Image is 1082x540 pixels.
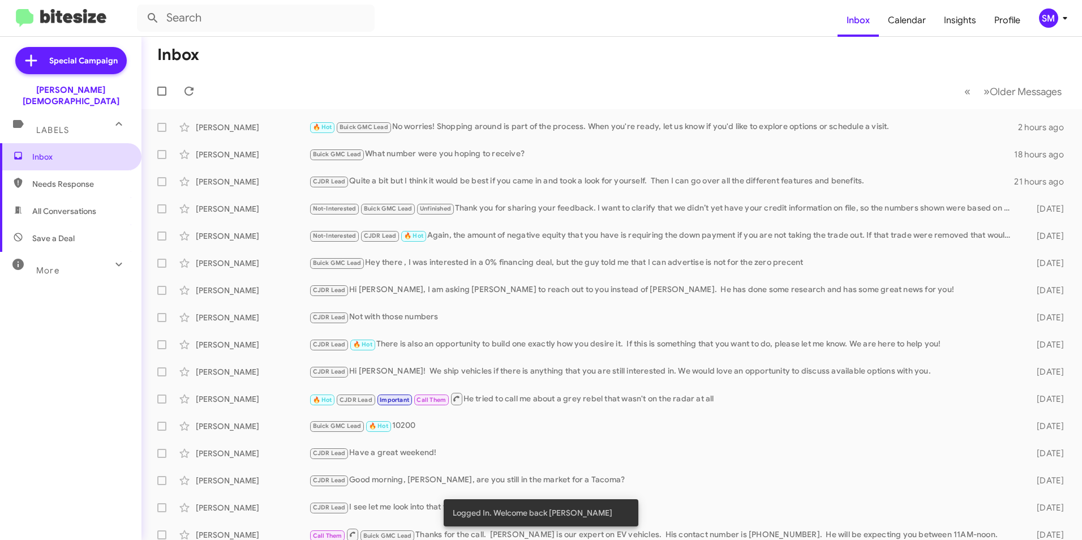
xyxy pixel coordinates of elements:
a: Special Campaign [15,47,127,74]
span: Call Them [417,396,446,404]
div: [DATE] [1019,230,1073,242]
div: [DATE] [1019,448,1073,459]
div: [PERSON_NAME] [196,448,309,459]
span: More [36,265,59,276]
span: Buick GMC Lead [313,259,362,267]
div: Again, the amount of negative equity that you have is requiring the down payment if you are not t... [309,229,1019,242]
div: 2 hours ago [1018,122,1073,133]
div: [DATE] [1019,366,1073,378]
span: Save a Deal [32,233,75,244]
div: Have a great weekend! [309,447,1019,460]
div: I see let me look into that for you. [309,501,1019,514]
span: Needs Response [32,178,128,190]
div: [DATE] [1019,393,1073,405]
span: CJDR Lead [313,341,346,348]
span: CJDR Lead [313,314,346,321]
span: 🔥 Hot [353,341,372,348]
span: 🔥 Hot [369,422,388,430]
button: Previous [958,80,977,103]
span: Older Messages [990,85,1062,98]
div: 18 hours ago [1014,149,1073,160]
div: [PERSON_NAME] [196,475,309,486]
span: CJDR Lead [313,368,346,375]
span: CJDR Lead [364,232,397,239]
span: « [964,84,971,98]
span: Special Campaign [49,55,118,66]
div: What number were you hoping to receive? [309,148,1014,161]
div: Hi [PERSON_NAME], I am asking [PERSON_NAME] to reach out to you instead of [PERSON_NAME]. He has ... [309,284,1019,297]
div: Hi [PERSON_NAME]! We ship vehicles if there is anything that you are still interested in. We woul... [309,365,1019,378]
span: All Conversations [32,205,96,217]
div: [DATE] [1019,421,1073,432]
span: Buick GMC Lead [313,422,362,430]
div: [PERSON_NAME] [196,312,309,323]
div: 10200 [309,419,1019,432]
a: Calendar [879,4,935,37]
div: [PERSON_NAME] [196,421,309,432]
span: 🔥 Hot [313,396,332,404]
div: 21 hours ago [1014,176,1073,187]
nav: Page navigation example [958,80,1068,103]
span: Buick GMC Lead [340,123,388,131]
button: SM [1029,8,1070,28]
span: Buick GMC Lead [364,205,413,212]
span: 🔥 Hot [404,232,423,239]
span: » [984,84,990,98]
div: [PERSON_NAME] [196,339,309,350]
div: [PERSON_NAME] [196,502,309,513]
h1: Inbox [157,46,199,64]
div: Hey there , I was interested in a 0% financing deal, but the guy told me that I can advertise is ... [309,256,1019,269]
div: [PERSON_NAME] [196,230,309,242]
span: Important [380,396,409,404]
div: He tried to call me about a grey rebel that wasn't on the radar at all [309,392,1019,406]
span: Inbox [32,151,128,162]
div: [PERSON_NAME] [196,176,309,187]
span: CJDR Lead [340,396,372,404]
div: [PERSON_NAME] [196,122,309,133]
div: [DATE] [1019,312,1073,323]
div: [PERSON_NAME] [196,393,309,405]
span: CJDR Lead [313,477,346,484]
a: Inbox [838,4,879,37]
div: [DATE] [1019,285,1073,296]
button: Next [977,80,1068,103]
div: Good morning, [PERSON_NAME], are you still in the market for a Tacoma? [309,474,1019,487]
span: CJDR Lead [313,504,346,511]
div: [PERSON_NAME] [196,258,309,269]
a: Insights [935,4,985,37]
a: Profile [985,4,1029,37]
div: Thank you for sharing your feedback. I want to clarify that we didn’t yet have your credit inform... [309,202,1019,215]
div: [DATE] [1019,258,1073,269]
div: No worries! Shopping around is part of the process. When you're ready, let us know if you'd like ... [309,121,1018,134]
span: CJDR Lead [313,178,346,185]
span: 🔥 Hot [313,123,332,131]
span: Buick GMC Lead [313,151,362,158]
div: [DATE] [1019,203,1073,215]
div: [DATE] [1019,339,1073,350]
div: [PERSON_NAME] [196,203,309,215]
div: [PERSON_NAME] [196,285,309,296]
div: [PERSON_NAME] [196,366,309,378]
span: Unfinished [420,205,451,212]
div: [DATE] [1019,475,1073,486]
div: There is also an opportunity to build one exactly how you desire it. If this is something that yo... [309,338,1019,351]
span: Labels [36,125,69,135]
div: Not with those numbers [309,311,1019,324]
div: [DATE] [1019,502,1073,513]
span: Not-Interested [313,232,357,239]
span: Not-Interested [313,205,357,212]
input: Search [137,5,375,32]
div: Quite a bit but I think it would be best if you came in and took a look for yourself. Then I can ... [309,175,1014,188]
div: [PERSON_NAME] [196,149,309,160]
span: CJDR Lead [313,286,346,294]
div: SM [1039,8,1058,28]
span: CJDR Lead [313,449,346,457]
span: Call Them [313,532,342,539]
span: Logged In. Welcome back [PERSON_NAME] [453,507,612,518]
span: Buick GMC Lead [363,532,412,539]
